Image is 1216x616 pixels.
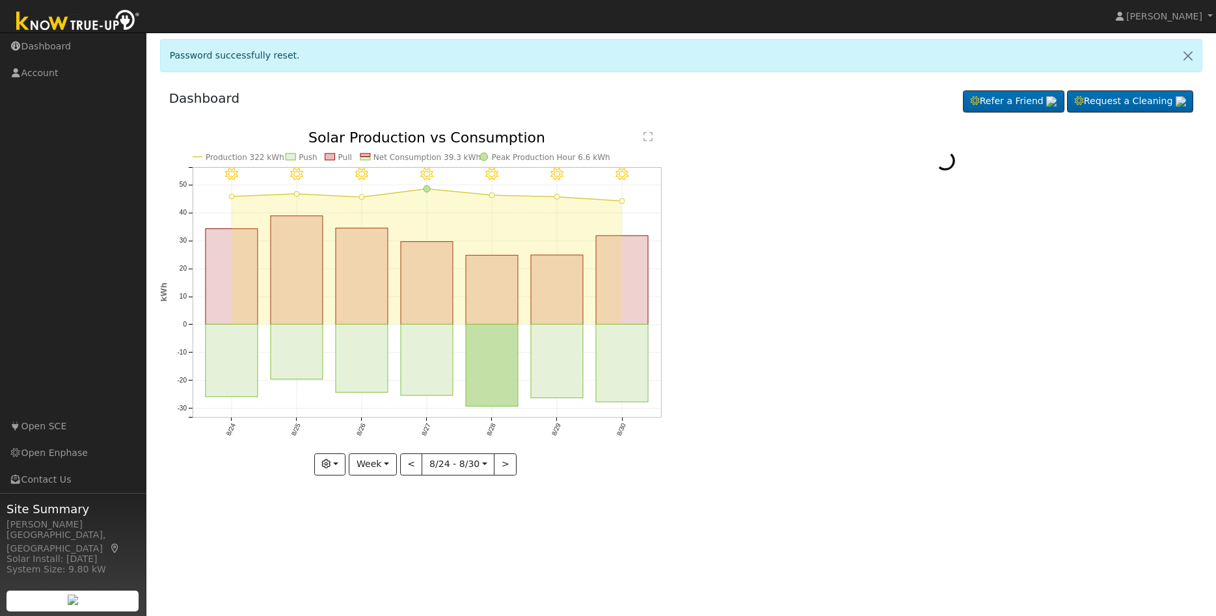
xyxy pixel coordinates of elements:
a: Dashboard [169,90,240,106]
img: Know True-Up [10,7,146,36]
img: retrieve [1176,96,1186,107]
div: System Size: 9.80 kW [7,563,139,576]
a: Close [1174,40,1202,72]
div: [PERSON_NAME] [7,518,139,531]
div: Password successfully reset. [160,39,1203,72]
span: Site Summary [7,500,139,518]
span: [PERSON_NAME] [1126,11,1202,21]
img: retrieve [68,595,78,605]
img: retrieve [1046,96,1057,107]
a: Request a Cleaning [1067,90,1193,113]
a: Refer a Friend [963,90,1064,113]
a: Map [109,543,121,554]
div: Solar Install: [DATE] [7,552,139,566]
div: [GEOGRAPHIC_DATA], [GEOGRAPHIC_DATA] [7,528,139,556]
